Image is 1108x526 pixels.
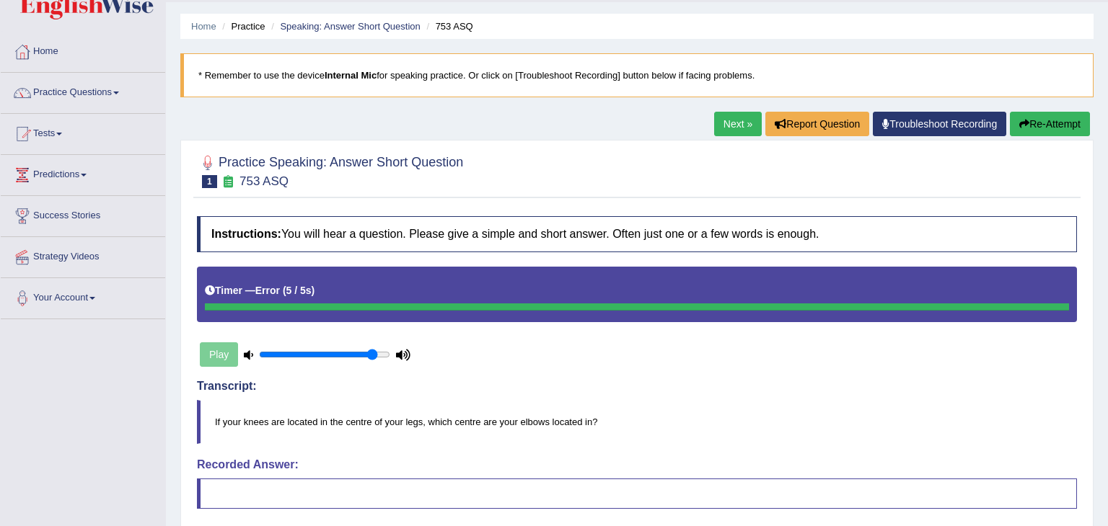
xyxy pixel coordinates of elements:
h5: Timer — [205,285,315,296]
h4: Transcript: [197,380,1077,393]
b: Internal Mic [325,70,377,81]
li: 753 ASQ [423,19,472,33]
a: Next » [714,112,762,136]
small: Exam occurring question [221,175,236,189]
h4: Recorded Answer: [197,458,1077,471]
a: Predictions [1,155,165,191]
h4: You will hear a question. Please give a simple and short answer. Often just one or a few words is... [197,216,1077,252]
a: Home [191,21,216,32]
a: Tests [1,114,165,150]
b: Error [255,285,280,296]
button: Report Question [765,112,869,136]
a: Speaking: Answer Short Question [280,21,420,32]
li: Practice [219,19,265,33]
b: Instructions: [211,228,281,240]
b: 5 / 5s [286,285,312,296]
a: Practice Questions [1,73,165,109]
b: ( [283,285,286,296]
a: Troubleshoot Recording [873,112,1006,136]
a: Your Account [1,278,165,314]
button: Re-Attempt [1010,112,1090,136]
span: 1 [202,175,217,188]
a: Success Stories [1,196,165,232]
b: ) [312,285,315,296]
a: Strategy Videos [1,237,165,273]
h2: Practice Speaking: Answer Short Question [197,152,463,188]
blockquote: * Remember to use the device for speaking practice. Or click on [Troubleshoot Recording] button b... [180,53,1094,97]
small: 753 ASQ [239,174,289,188]
blockquote: If your knees are located in the centre of your legs, which centre are your elbows located in? [197,400,1077,444]
a: Home [1,32,165,68]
